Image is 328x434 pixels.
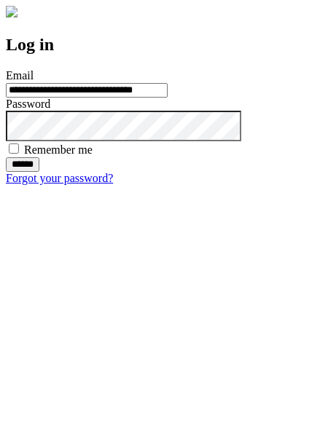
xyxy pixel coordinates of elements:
[6,6,17,17] img: logo-4e3dc11c47720685a147b03b5a06dd966a58ff35d612b21f08c02c0306f2b779.png
[6,69,34,82] label: Email
[6,172,113,184] a: Forgot your password?
[6,98,50,110] label: Password
[24,143,93,156] label: Remember me
[6,35,322,55] h2: Log in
